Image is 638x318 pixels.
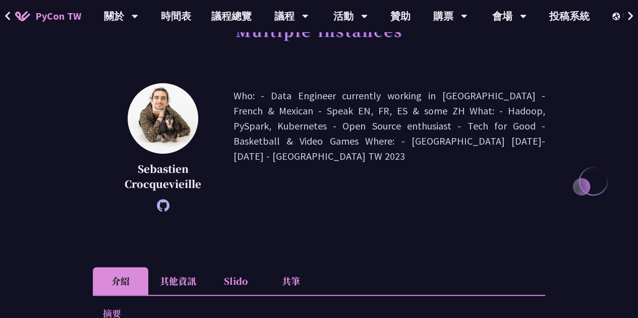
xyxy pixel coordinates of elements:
[5,4,91,29] a: PyCon TW
[234,88,545,207] p: Who: - Data Engineer currently working in [GEOGRAPHIC_DATA] - French & Mexican - Speak EN, FR, ES...
[35,9,81,24] span: PyCon TW
[118,161,208,192] p: Sebastien Crocquevieille
[208,267,263,295] li: Slido
[612,13,622,20] img: Locale Icon
[148,267,208,295] li: 其他資訊
[93,267,148,295] li: 介紹
[263,267,319,295] li: 共筆
[15,11,30,21] img: Home icon of PyCon TW 2025
[128,83,198,154] img: Sebastien Crocquevieille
